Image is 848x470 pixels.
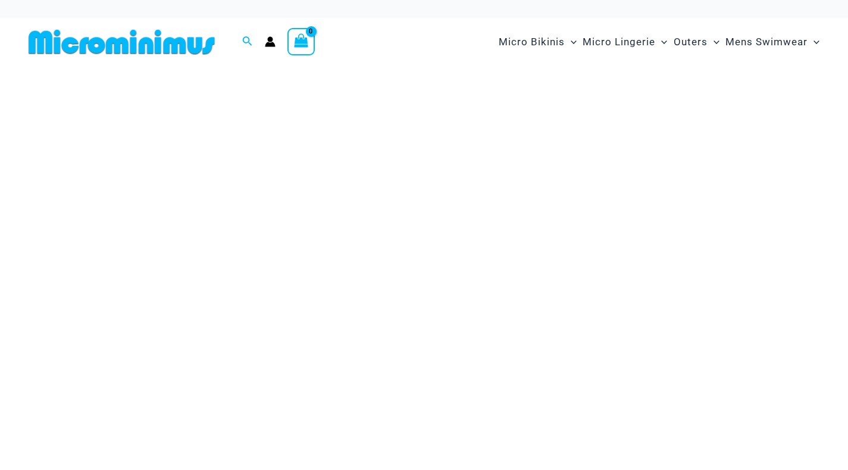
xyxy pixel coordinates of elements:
[808,27,819,57] span: Menu Toggle
[565,27,577,57] span: Menu Toggle
[708,27,719,57] span: Menu Toggle
[287,28,315,55] a: View Shopping Cart, empty
[722,24,822,60] a: Mens SwimwearMenu ToggleMenu Toggle
[725,27,808,57] span: Mens Swimwear
[24,29,220,55] img: MM SHOP LOGO FLAT
[655,27,667,57] span: Menu Toggle
[265,36,276,47] a: Account icon link
[242,35,253,49] a: Search icon link
[499,27,565,57] span: Micro Bikinis
[494,22,824,62] nav: Site Navigation
[671,24,722,60] a: OutersMenu ToggleMenu Toggle
[580,24,670,60] a: Micro LingerieMenu ToggleMenu Toggle
[674,27,708,57] span: Outers
[496,24,580,60] a: Micro BikinisMenu ToggleMenu Toggle
[583,27,655,57] span: Micro Lingerie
